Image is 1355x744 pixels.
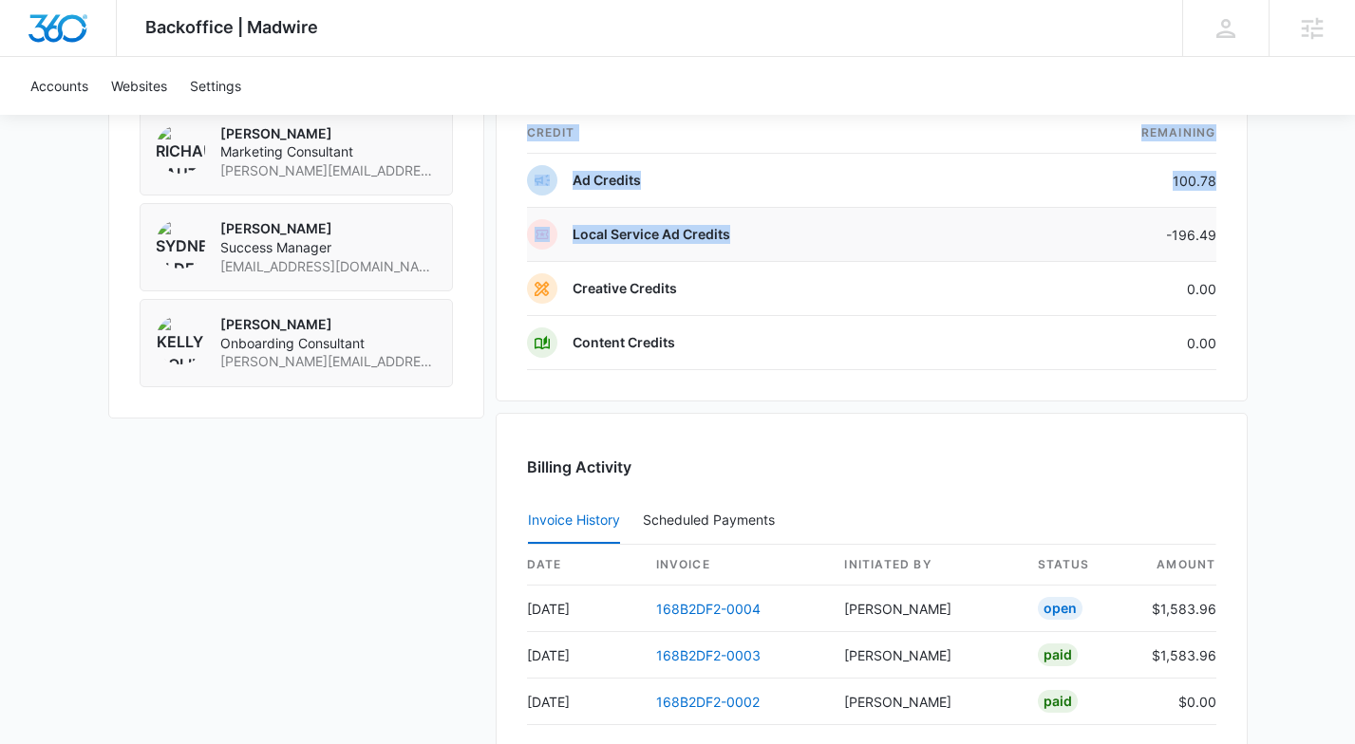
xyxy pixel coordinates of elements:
[1015,113,1216,154] th: Remaining
[19,57,100,115] a: Accounts
[179,57,253,115] a: Settings
[1015,316,1216,370] td: 0.00
[528,498,620,544] button: Invoice History
[527,586,641,632] td: [DATE]
[527,545,641,586] th: date
[643,513,782,527] div: Scheduled Payments
[656,647,761,663] a: 168B2DF2-0003
[829,545,1022,586] th: Initiated By
[1015,208,1216,262] td: -196.49
[220,124,437,143] p: [PERSON_NAME]
[573,333,675,352] p: Content Credits
[829,586,1022,632] td: [PERSON_NAME]
[145,17,318,37] span: Backoffice | Madwire
[829,679,1022,725] td: [PERSON_NAME]
[220,257,437,276] span: [EMAIL_ADDRESS][DOMAIN_NAME]
[1015,262,1216,316] td: 0.00
[527,632,641,679] td: [DATE]
[1137,632,1216,679] td: $1,583.96
[1137,679,1216,725] td: $0.00
[641,545,830,586] th: invoice
[156,315,205,364] img: Kelly Bolin
[1137,545,1216,586] th: amount
[527,456,1216,478] h3: Billing Activity
[1038,597,1082,620] div: Open
[156,124,205,174] img: Richard Sauter
[100,57,179,115] a: Websites
[220,315,437,334] p: [PERSON_NAME]
[1023,545,1137,586] th: status
[1038,690,1078,713] div: Paid
[220,352,437,371] span: [PERSON_NAME][EMAIL_ADDRESS][PERSON_NAME][DOMAIN_NAME]
[1137,586,1216,632] td: $1,583.96
[220,238,437,257] span: Success Manager
[573,279,677,298] p: Creative Credits
[156,219,205,269] img: Sydney Elder
[573,171,641,190] p: Ad Credits
[1015,154,1216,208] td: 100.78
[573,225,730,244] p: Local Service Ad Credits
[527,679,641,725] td: [DATE]
[656,601,761,617] a: 168B2DF2-0004
[1038,643,1078,666] div: Paid
[220,142,437,161] span: Marketing Consultant
[220,334,437,353] span: Onboarding Consultant
[220,161,437,180] span: [PERSON_NAME][EMAIL_ADDRESS][PERSON_NAME][DOMAIN_NAME]
[829,632,1022,679] td: [PERSON_NAME]
[656,694,760,710] a: 168B2DF2-0002
[527,113,1015,154] th: credit
[220,219,437,238] p: [PERSON_NAME]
